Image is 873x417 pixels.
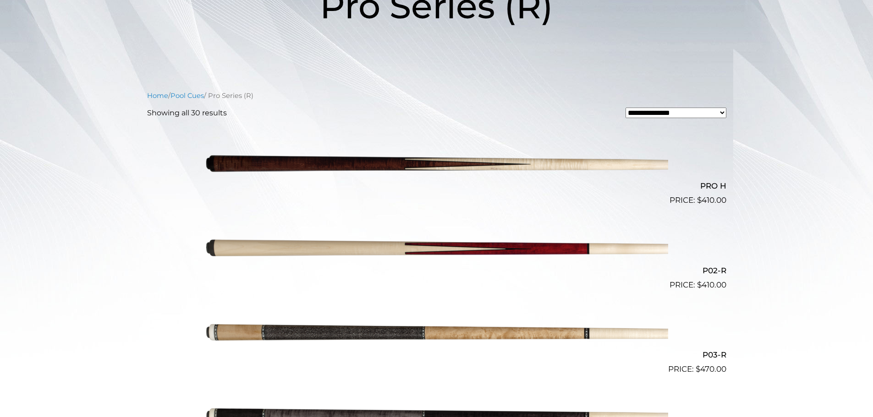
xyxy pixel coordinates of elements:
[696,364,700,374] span: $
[147,262,726,279] h2: P02-R
[697,195,702,205] span: $
[147,178,726,195] h2: PRO H
[147,92,168,100] a: Home
[147,347,726,363] h2: P03-R
[697,280,702,289] span: $
[147,210,726,291] a: P02-R $410.00
[147,295,726,375] a: P03-R $470.00
[696,364,726,374] bdi: 470.00
[697,280,726,289] bdi: 410.00
[147,91,726,101] nav: Breadcrumb
[205,295,668,372] img: P03-R
[147,108,227,119] p: Showing all 30 results
[147,126,726,206] a: PRO H $410.00
[170,92,204,100] a: Pool Cues
[626,108,726,118] select: Shop order
[205,126,668,203] img: PRO H
[697,195,726,205] bdi: 410.00
[205,210,668,287] img: P02-R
